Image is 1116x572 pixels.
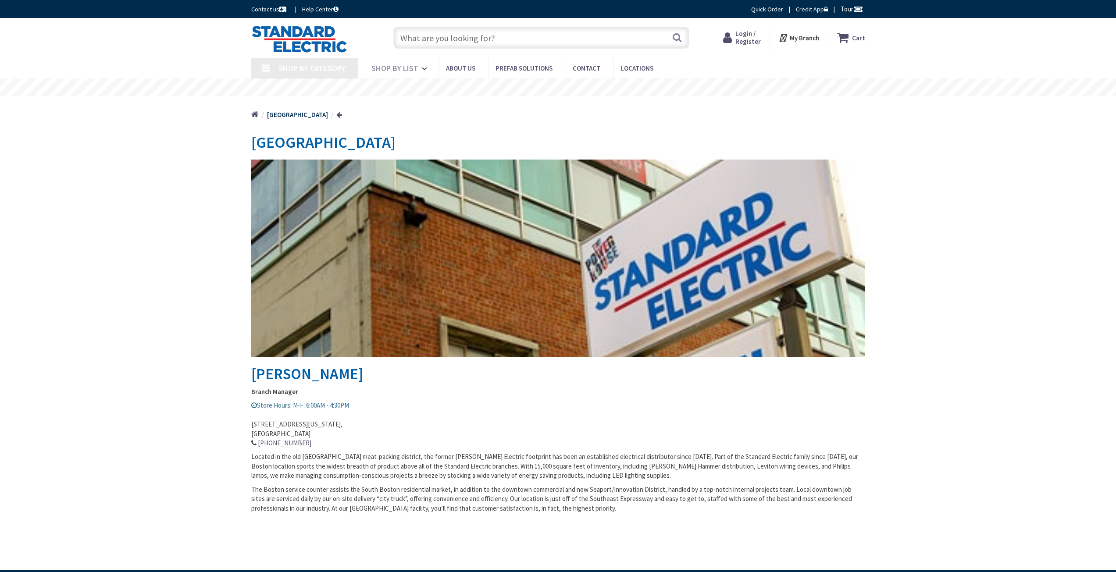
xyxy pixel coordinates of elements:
a: Help Center [302,5,339,14]
a: Cart [837,30,865,46]
span: About Us [446,64,475,72]
span: Login / Register [735,29,761,46]
span: Locations [620,64,653,72]
strong: My Branch [790,34,819,42]
a: [PHONE_NUMBER] [258,438,311,448]
a: Credit App [796,5,828,14]
span: Prefab Solutions [496,64,553,72]
div: My Branch [778,30,819,46]
input: What are you looking for? [393,27,689,49]
a: Login / Register [723,30,761,46]
h2: [PERSON_NAME] [251,160,865,383]
span: Shop By List [371,63,418,73]
span: Contact [573,64,600,72]
strong: Cart [852,30,865,46]
a: Quick Order [751,5,783,14]
span: Tour [841,5,863,13]
strong: [GEOGRAPHIC_DATA] [267,110,328,119]
span: Shop By Category [278,63,346,73]
span: Store Hours: M-F: 6:00AM - 4:30PM [251,401,349,409]
span: [GEOGRAPHIC_DATA] [251,132,396,152]
span: Located in the old [GEOGRAPHIC_DATA] meat-packing district, the former [PERSON_NAME] Electric foo... [251,452,858,480]
strong: Branch Manager [251,387,865,396]
rs-layer: [MEDICAL_DATA]: Our Commitment to Our Employees and Customers [420,83,716,93]
address: [STREET_ADDRESS][US_STATE], [GEOGRAPHIC_DATA] [251,410,865,448]
img: Standard Electric [251,25,347,53]
span: The Boston service counter assists the South Boston residential market, in addition to the downto... [251,485,852,512]
a: Contact us [251,5,288,14]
